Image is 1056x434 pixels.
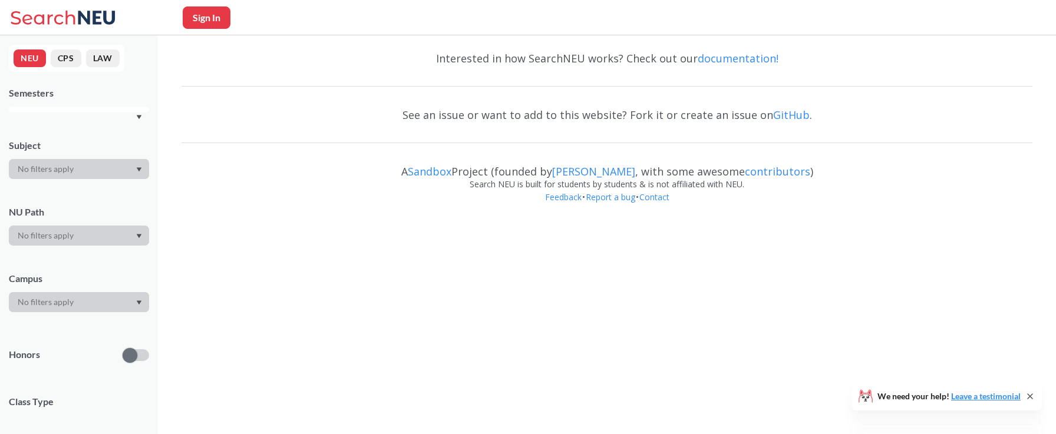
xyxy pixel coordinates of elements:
[877,392,1021,400] span: We need your help!
[51,49,81,67] button: CPS
[544,191,582,203] a: Feedback
[9,226,149,246] div: Dropdown arrow
[136,300,142,305] svg: Dropdown arrow
[136,115,142,120] svg: Dropdown arrow
[181,191,1032,221] div: • •
[552,164,635,178] a: [PERSON_NAME]
[9,292,149,312] div: Dropdown arrow
[181,178,1032,191] div: Search NEU is built for students by students & is not affiliated with NEU.
[9,395,149,408] span: Class Type
[9,272,149,285] div: Campus
[951,391,1021,401] a: Leave a testimonial
[9,348,40,362] p: Honors
[9,139,149,152] div: Subject
[181,154,1032,178] div: A Project (founded by , with some awesome )
[408,164,451,178] a: Sandbox
[14,49,46,67] button: NEU
[698,51,778,65] a: documentation!
[745,164,810,178] a: contributors
[181,98,1032,132] div: See an issue or want to add to this website? Fork it or create an issue on .
[86,49,120,67] button: LAW
[773,108,810,122] a: GitHub
[181,41,1032,75] div: Interested in how SearchNEU works? Check out our
[9,206,149,218] div: NU Path
[639,191,670,203] a: Contact
[183,6,230,29] button: Sign In
[136,167,142,172] svg: Dropdown arrow
[9,87,149,100] div: Semesters
[585,191,636,203] a: Report a bug
[9,159,149,179] div: Dropdown arrow
[136,234,142,238] svg: Dropdown arrow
